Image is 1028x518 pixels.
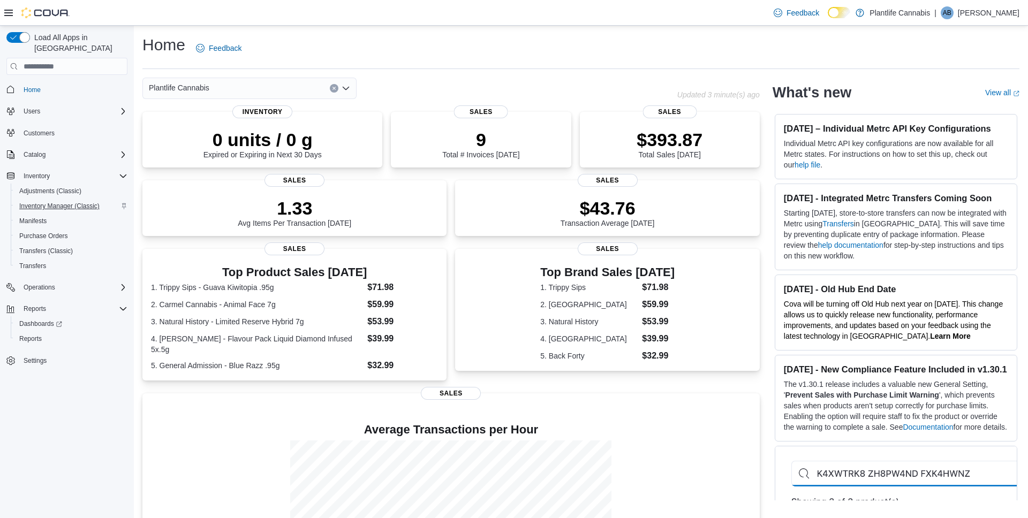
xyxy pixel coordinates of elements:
[958,6,1019,19] p: [PERSON_NAME]
[540,282,638,293] dt: 1. Trippy Sips
[769,2,823,24] a: Feedback
[642,281,675,294] dd: $71.98
[784,284,1008,294] h3: [DATE] - Old Hub End Date
[15,317,66,330] a: Dashboards
[15,260,127,272] span: Transfers
[149,81,209,94] span: Plantlife Cannabis
[142,34,185,56] h1: Home
[232,105,292,118] span: Inventory
[6,77,127,396] nav: Complex example
[2,104,132,119] button: Users
[2,81,132,97] button: Home
[11,243,132,258] button: Transfers (Classic)
[151,333,363,355] dt: 4. [PERSON_NAME] - Flavour Pack Liquid Diamond Infused 5x.5g
[795,161,820,169] a: help file
[11,214,132,228] button: Manifests
[787,7,819,18] span: Feedback
[15,230,127,242] span: Purchase Orders
[15,260,50,272] a: Transfers
[642,298,675,311] dd: $59.99
[870,6,930,19] p: Plantlife Cannabis
[642,332,675,345] dd: $39.99
[24,356,47,365] span: Settings
[19,247,73,255] span: Transfers (Classic)
[19,262,46,270] span: Transfers
[2,301,132,316] button: Reports
[934,6,936,19] p: |
[578,174,638,187] span: Sales
[367,359,438,372] dd: $32.99
[677,90,760,99] p: Updated 3 minute(s) ago
[15,200,127,212] span: Inventory Manager (Classic)
[19,126,127,140] span: Customers
[561,197,655,219] p: $43.76
[19,148,50,161] button: Catalog
[19,202,100,210] span: Inventory Manager (Classic)
[421,387,481,400] span: Sales
[30,32,127,54] span: Load All Apps in [GEOGRAPHIC_DATA]
[367,315,438,328] dd: $53.99
[11,331,132,346] button: Reports
[943,6,951,19] span: AB
[151,316,363,327] dt: 3. Natural History - Limited Reserve Hybrid 7g
[19,217,47,225] span: Manifests
[342,84,350,93] button: Open list of options
[24,304,46,313] span: Reports
[578,242,638,255] span: Sales
[985,88,1019,97] a: View allExternal link
[151,282,363,293] dt: 1. Trippy Sips - Guava Kiwitopia .95g
[24,283,55,292] span: Operations
[238,197,351,219] p: 1.33
[828,7,850,18] input: Dark Mode
[203,129,322,159] div: Expired or Expiring in Next 30 Days
[784,138,1008,170] p: Individual Metrc API key configurations are now available for all Metrc states. For instructions ...
[367,332,438,345] dd: $39.99
[238,197,351,227] div: Avg Items Per Transaction [DATE]
[637,129,702,150] p: $393.87
[19,281,59,294] button: Operations
[785,391,939,399] strong: Prevent Sales with Purchase Limit Warning
[2,125,132,141] button: Customers
[15,200,104,212] a: Inventory Manager (Classic)
[784,300,1003,340] span: Cova will be turning off Old Hub next year on [DATE]. This change allows us to quickly release ne...
[151,360,363,371] dt: 5. General Admission - Blue Razz .95g
[930,332,970,340] strong: Learn More
[1013,90,1019,97] svg: External link
[2,169,132,184] button: Inventory
[24,172,50,180] span: Inventory
[818,241,883,249] a: help documentation
[2,147,132,162] button: Catalog
[15,215,51,227] a: Manifests
[11,184,132,199] button: Adjustments (Classic)
[11,258,132,273] button: Transfers
[19,105,44,118] button: Users
[561,197,655,227] div: Transaction Average [DATE]
[15,317,127,330] span: Dashboards
[151,423,751,436] h4: Average Transactions per Hour
[264,242,324,255] span: Sales
[784,123,1008,134] h3: [DATE] – Individual Metrc API Key Configurations
[540,351,638,361] dt: 5. Back Forty
[19,354,127,367] span: Settings
[11,316,132,331] a: Dashboards
[15,185,86,197] a: Adjustments (Classic)
[24,107,40,116] span: Users
[151,266,438,279] h3: Top Product Sales [DATE]
[24,150,46,159] span: Catalog
[15,215,127,227] span: Manifests
[903,423,953,431] a: Documentation
[192,37,246,59] a: Feedback
[21,7,70,18] img: Cova
[540,299,638,310] dt: 2. [GEOGRAPHIC_DATA]
[19,105,127,118] span: Users
[784,364,1008,375] h3: [DATE] - New Compliance Feature Included in v1.30.1
[941,6,954,19] div: Aaron Black
[19,232,68,240] span: Purchase Orders
[19,302,50,315] button: Reports
[822,219,854,228] a: Transfers
[2,280,132,295] button: Operations
[642,105,697,118] span: Sales
[11,199,132,214] button: Inventory Manager (Classic)
[784,208,1008,261] p: Starting [DATE], store-to-store transfers can now be integrated with Metrc using in [GEOGRAPHIC_D...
